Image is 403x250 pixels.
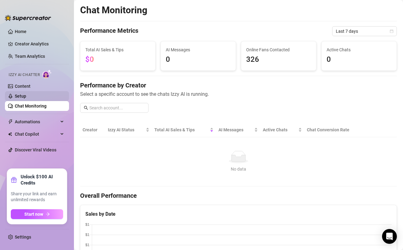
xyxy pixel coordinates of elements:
span: AI Messages [218,126,253,133]
strong: Unlock $100 AI Credits [21,174,63,186]
a: Team Analytics [15,54,45,59]
span: Last 7 days [336,27,393,36]
img: logo-BBDzfeDw.svg [5,15,51,21]
h4: Performance by Creator [80,81,397,90]
span: Automations [15,117,59,127]
span: calendar [390,29,393,33]
span: 0 [327,54,392,66]
a: Content [15,84,31,89]
a: Settings [15,235,31,239]
span: Izzy AI Status [108,126,145,133]
span: $0 [85,55,94,64]
h2: Chat Monitoring [80,4,147,16]
span: Start now [24,212,43,217]
span: Total AI Sales & Tips [154,126,209,133]
span: Chat Copilot [15,129,59,139]
span: 326 [246,54,311,66]
div: Sales by Date [85,210,392,218]
a: Setup [15,94,26,99]
th: Active Chats [260,123,304,137]
span: search [84,106,88,110]
div: Open Intercom Messenger [382,229,397,244]
span: Active Chats [263,126,297,133]
a: Creator Analytics [15,39,64,49]
span: Select a specific account to see the chats Izzy AI is running. [80,90,397,98]
span: thunderbolt [8,119,13,124]
th: Total AI Sales & Tips [152,123,216,137]
th: Izzy AI Status [105,123,152,137]
th: Chat Conversion Rate [304,123,365,137]
span: Total AI Sales & Tips [85,46,150,53]
span: Online Fans Contacted [246,46,311,53]
span: arrow-right [46,212,50,216]
img: Chat Copilot [8,132,12,136]
th: Creator [80,123,105,137]
span: Share your link and earn unlimited rewards [11,191,63,203]
span: gift [11,177,17,183]
div: No data [85,166,392,172]
input: Search account... [89,104,145,111]
th: AI Messages [216,123,260,137]
span: Active Chats [327,46,392,53]
h4: Performance Metrics [80,26,138,36]
button: Start nowarrow-right [11,209,63,219]
a: Discover Viral Videos [15,147,56,152]
a: Home [15,29,26,34]
h4: Overall Performance [80,191,397,200]
img: AI Chatter [42,70,52,78]
span: AI Messages [166,46,231,53]
span: Izzy AI Chatter [9,72,40,78]
span: 0 [166,54,231,66]
a: Chat Monitoring [15,104,47,108]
